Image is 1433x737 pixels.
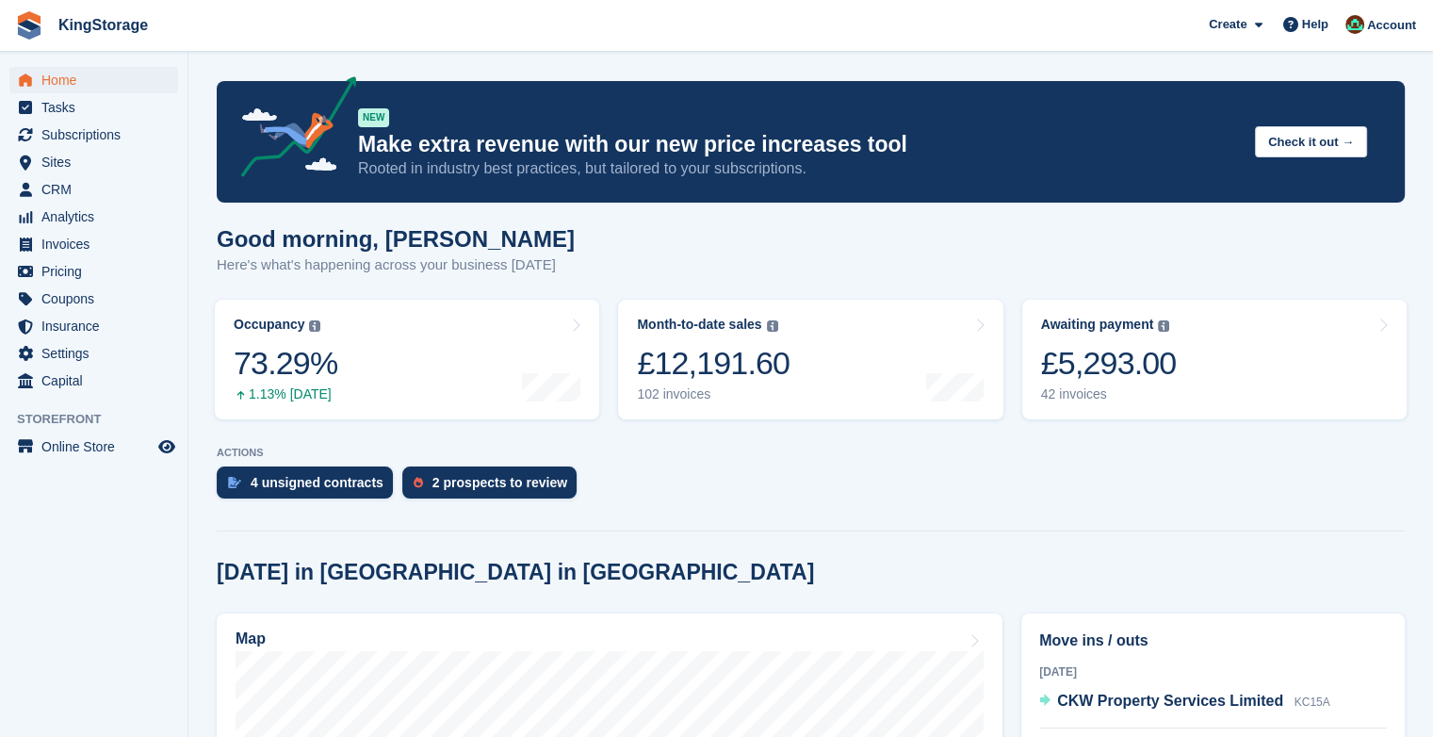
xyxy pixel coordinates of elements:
span: Sites [41,149,155,175]
span: Tasks [41,94,155,121]
span: Analytics [41,204,155,230]
span: Home [41,67,155,93]
span: KC15A [1295,696,1330,709]
span: Coupons [41,286,155,312]
div: Awaiting payment [1041,317,1154,333]
img: icon-info-grey-7440780725fd019a000dd9b08b2336e03edf1995a4989e88bcd33f0948082b44.svg [1158,320,1169,332]
p: Make extra revenue with our new price increases tool [358,131,1240,158]
a: menu [9,149,178,175]
span: Capital [41,368,155,394]
h2: Map [236,631,266,647]
a: menu [9,286,178,312]
img: stora-icon-8386f47178a22dfd0bd8f6a31ec36ba5ce8667c1dd55bd0f319d3a0aa187defe.svg [15,11,43,40]
div: £5,293.00 [1041,344,1177,383]
span: Invoices [41,231,155,257]
span: Settings [41,340,155,367]
a: Occupancy 73.29% 1.13% [DATE] [215,300,599,419]
a: menu [9,231,178,257]
div: Occupancy [234,317,304,333]
a: menu [9,313,178,339]
p: Rooted in industry best practices, but tailored to your subscriptions. [358,158,1240,179]
span: Account [1367,16,1416,35]
span: Help [1302,15,1328,34]
span: Online Store [41,434,155,460]
a: 2 prospects to review [402,467,586,508]
div: 2 prospects to review [432,475,567,490]
a: 4 unsigned contracts [217,467,402,508]
p: ACTIONS [217,447,1405,459]
a: menu [9,204,178,230]
img: icon-info-grey-7440780725fd019a000dd9b08b2336e03edf1995a4989e88bcd33f0948082b44.svg [309,320,320,332]
button: Check it out → [1255,126,1367,157]
div: 73.29% [234,344,337,383]
h2: [DATE] in [GEOGRAPHIC_DATA] in [GEOGRAPHIC_DATA] [217,560,814,585]
div: NEW [358,108,389,127]
div: 1.13% [DATE] [234,386,337,402]
div: 42 invoices [1041,386,1177,402]
span: Pricing [41,258,155,285]
span: Insurance [41,313,155,339]
a: menu [9,368,178,394]
a: Preview store [155,435,178,458]
h2: Move ins / outs [1039,630,1387,652]
a: KingStorage [51,9,155,41]
img: icon-info-grey-7440780725fd019a000dd9b08b2336e03edf1995a4989e88bcd33f0948082b44.svg [767,320,778,332]
a: menu [9,67,178,93]
a: menu [9,94,178,121]
img: contract_signature_icon-13c848040528278c33f63329250d36e43548de30e8caae1d1a13099fd9432cc5.svg [228,477,241,488]
a: Month-to-date sales £12,191.60 102 invoices [618,300,1002,419]
img: prospect-51fa495bee0391a8d652442698ab0144808aea92771e9ea1ae160a38d050c398.svg [414,477,423,488]
a: Awaiting payment £5,293.00 42 invoices [1022,300,1407,419]
a: menu [9,258,178,285]
a: menu [9,340,178,367]
div: 4 unsigned contracts [251,475,383,490]
span: Create [1209,15,1246,34]
a: menu [9,176,178,203]
span: Storefront [17,410,187,429]
div: [DATE] [1039,663,1387,680]
span: CKW Property Services Limited [1057,693,1283,709]
img: price-adjustments-announcement-icon-8257ccfd72463d97f412b2fc003d46551f7dbcb40ab6d574587a9cd5c0d94... [225,76,357,184]
div: Month-to-date sales [637,317,761,333]
div: £12,191.60 [637,344,790,383]
img: John King [1345,15,1364,34]
p: Here's what's happening across your business [DATE] [217,254,575,276]
div: 102 invoices [637,386,790,402]
span: Subscriptions [41,122,155,148]
span: CRM [41,176,155,203]
a: CKW Property Services Limited KC15A [1039,690,1330,714]
h1: Good morning, [PERSON_NAME] [217,226,575,252]
a: menu [9,122,178,148]
a: menu [9,434,178,460]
